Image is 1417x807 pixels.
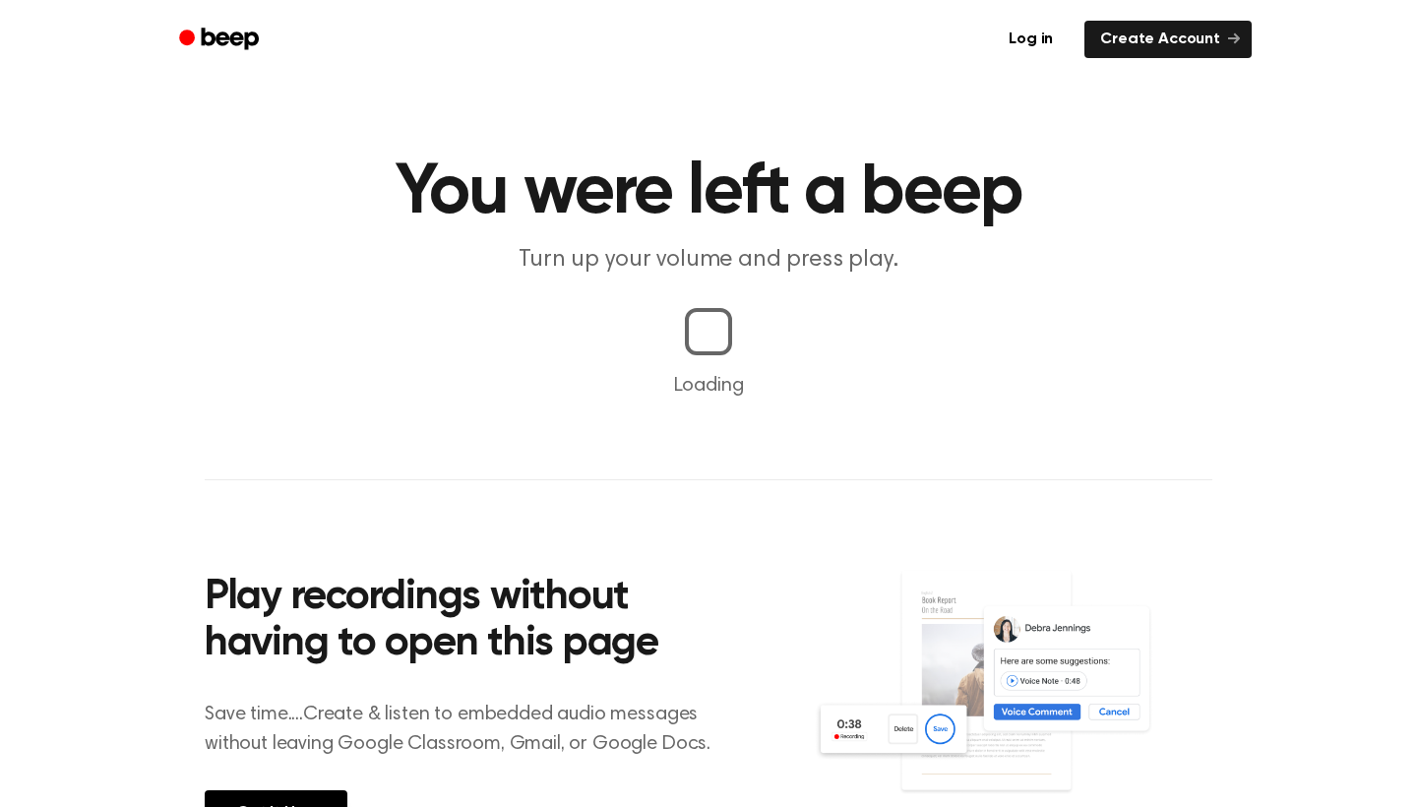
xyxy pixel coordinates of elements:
[205,157,1212,228] h1: You were left a beep
[205,700,735,759] p: Save time....Create & listen to embedded audio messages without leaving Google Classroom, Gmail, ...
[331,244,1086,277] p: Turn up your volume and press play.
[24,371,1393,401] p: Loading
[205,575,735,668] h2: Play recordings without having to open this page
[989,17,1073,62] a: Log in
[165,21,277,59] a: Beep
[1084,21,1252,58] a: Create Account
